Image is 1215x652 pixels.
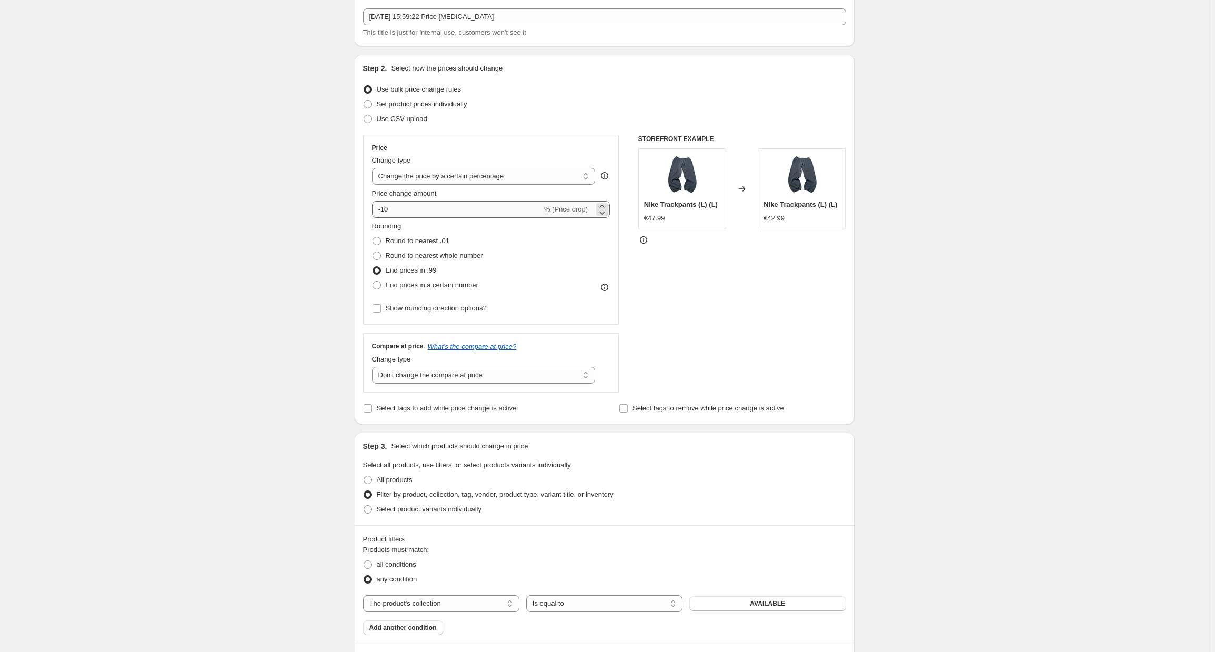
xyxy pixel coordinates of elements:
[363,63,387,74] h2: Step 2.
[377,115,427,123] span: Use CSV upload
[363,8,846,25] input: 30% off holiday sale
[363,620,443,635] button: Add another condition
[644,214,665,222] span: €47.99
[377,85,461,93] span: Use bulk price change rules
[644,200,718,208] span: Nike Trackpants (L) (L)
[689,596,846,611] button: AVAILABLE
[599,170,610,181] div: help
[391,63,503,74] p: Select how the prices should change
[386,237,449,245] span: Round to nearest .01
[377,505,481,513] span: Select product variants individually
[764,214,785,222] span: €42.99
[781,154,823,196] img: 2D5F38CF-538A-4B0A-A538-37350381D32C_80x.jpg
[372,355,411,363] span: Change type
[372,201,542,218] input: -15
[661,154,703,196] img: 2D5F38CF-538A-4B0A-A538-37350381D32C_80x.jpg
[372,144,387,152] h3: Price
[377,404,517,412] span: Select tags to add while price change is active
[638,135,846,143] h6: STOREFRONT EXAMPLE
[369,624,437,632] span: Add another condition
[377,490,614,498] span: Filter by product, collection, tag, vendor, product type, variant title, or inventory
[377,575,417,583] span: any condition
[363,546,429,554] span: Products must match:
[363,534,846,545] div: Product filters
[372,342,424,350] h3: Compare at price
[372,156,411,164] span: Change type
[363,441,387,452] h2: Step 3.
[428,343,517,350] button: What's the compare at price?
[363,461,571,469] span: Select all products, use filters, or select products variants individually
[386,266,437,274] span: End prices in .99
[377,560,416,568] span: all conditions
[386,281,478,289] span: End prices in a certain number
[386,252,483,259] span: Round to nearest whole number
[764,200,837,208] span: Nike Trackpants (L) (L)
[544,205,588,213] span: % (Price drop)
[377,476,413,484] span: All products
[386,304,487,312] span: Show rounding direction options?
[750,599,785,608] span: AVAILABLE
[363,28,526,36] span: This title is just for internal use, customers won't see it
[632,404,784,412] span: Select tags to remove while price change is active
[372,189,437,197] span: Price change amount
[372,222,401,230] span: Rounding
[391,441,528,452] p: Select which products should change in price
[377,100,467,108] span: Set product prices individually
